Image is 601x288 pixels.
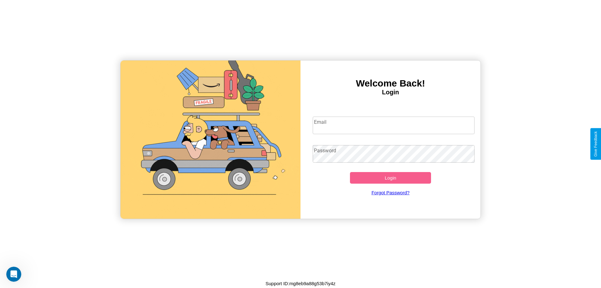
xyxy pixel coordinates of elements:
a: Forgot Password? [310,184,472,202]
button: Login [350,172,431,184]
iframe: Intercom live chat [6,267,21,282]
div: Give Feedback [593,131,598,157]
h3: Welcome Back! [300,78,480,89]
img: gif [121,60,300,219]
p: Support ID: mg8eb9a88g53b7iy4z [265,279,336,288]
h4: Login [300,89,480,96]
